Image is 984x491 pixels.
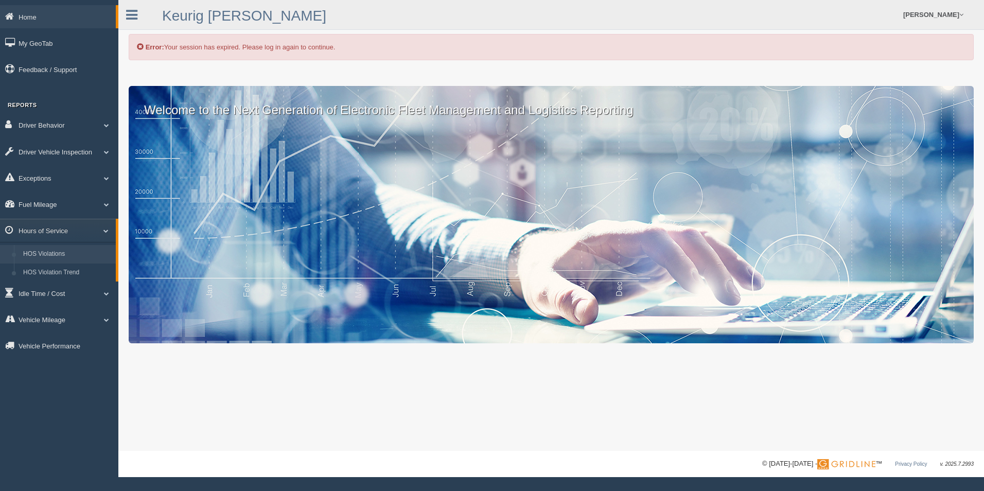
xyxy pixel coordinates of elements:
img: Gridline [817,459,875,469]
b: Error: [146,43,164,51]
a: HOS Violation Trend [19,264,116,282]
div: Your session has expired. Please log in again to continue. [129,34,974,60]
a: HOS Violations [19,245,116,264]
a: Privacy Policy [895,461,927,467]
p: Welcome to the Next Generation of Electronic Fleet Management and Logistics Reporting [129,86,974,119]
a: Keurig [PERSON_NAME] [162,8,326,24]
span: v. 2025.7.2993 [940,461,974,467]
div: © [DATE]-[DATE] - ™ [762,459,974,469]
